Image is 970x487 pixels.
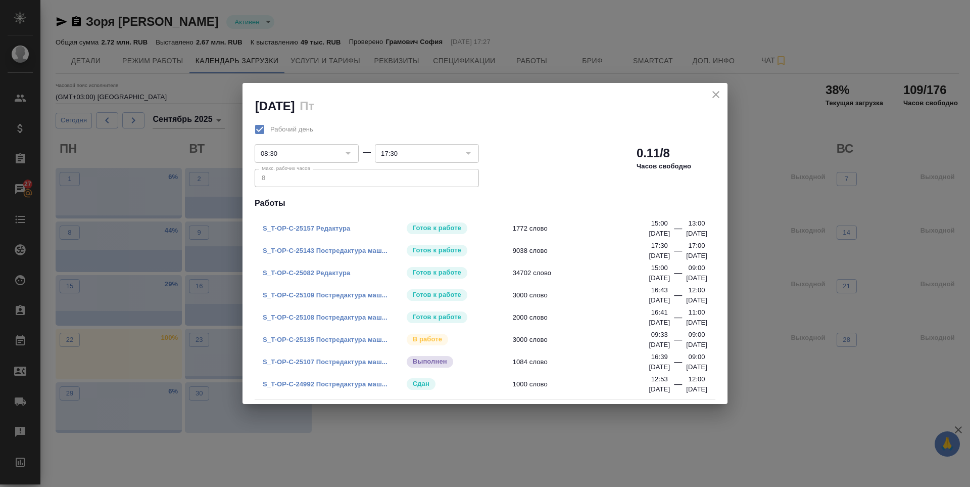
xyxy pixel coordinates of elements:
p: 09:00 [689,263,705,273]
p: 16:43 [651,285,668,295]
p: 16:39 [651,352,668,362]
p: 11:00 [689,307,705,318]
p: [DATE] [686,229,707,239]
a: S_T-OP-C-25143 Постредактура маш... [263,247,387,254]
p: [DATE] [686,318,707,328]
p: 12:00 [689,374,705,384]
p: 12:53 [651,374,668,384]
button: close [708,87,723,102]
span: 1084 слово [513,357,656,367]
div: — [674,289,682,305]
a: S_T-OP-C-25082 Редактура [263,269,350,277]
p: [DATE] [686,273,707,283]
a: S_T-OP-C-25108 Постредактура маш... [263,314,387,321]
p: [DATE] [649,318,670,328]
a: S_T-OP-C-24992 Постредактура маш... [263,380,387,388]
p: [DATE] [649,295,670,305]
a: S_T-OP-C-25107 Постредактура маш... [263,358,387,366]
p: [DATE] [686,251,707,261]
p: [DATE] [686,340,707,350]
div: — [674,312,682,328]
a: S_T-OP-C-25135 Постредактура маш... [263,336,387,343]
span: Рабочий день [270,124,313,135]
div: — [674,267,682,283]
span: 3000 слово [513,290,656,300]
p: Выполнен [413,357,447,367]
p: 09:33 [651,330,668,340]
div: — [674,334,682,350]
p: 15:00 [651,218,668,229]
p: [DATE] [649,229,670,239]
p: [DATE] [686,295,707,305]
div: — [674,245,682,261]
h2: Пт [300,99,314,113]
div: — [674,223,682,239]
h4: Работы [255,197,715,209]
p: Часов свободно [637,161,691,171]
div: — [674,378,682,394]
p: [DATE] [686,384,707,394]
a: S_T-OP-C-25157 Редактура [263,225,350,232]
p: [DATE] [649,340,670,350]
span: 1772 слово [513,224,656,234]
div: — [674,356,682,372]
p: [DATE] [649,362,670,372]
h2: 0.11/8 [637,145,670,161]
p: Готов к работе [413,268,461,278]
p: 16:41 [651,307,668,318]
p: Сдан [413,379,429,389]
p: Готов к работе [413,290,461,300]
a: S_T-OP-C-25109 Постредактура маш... [263,291,387,299]
span: 34702 слово [513,268,656,278]
p: [DATE] [649,251,670,261]
p: 12:00 [689,285,705,295]
p: Готов к работе [413,312,461,322]
span: 3000 слово [513,335,656,345]
span: 2000 слово [513,313,656,323]
p: 15:00 [651,263,668,273]
p: 17:30 [651,241,668,251]
h2: [DATE] [255,99,295,113]
p: 09:00 [689,352,705,362]
p: 13:00 [689,218,705,229]
span: 9038 слово [513,246,656,256]
p: [DATE] [686,362,707,372]
p: [DATE] [649,273,670,283]
div: — [363,146,371,158]
p: 09:00 [689,330,705,340]
p: 17:00 [689,241,705,251]
p: В работе [413,334,442,344]
p: Готов к работе [413,223,461,233]
p: Готов к работе [413,245,461,255]
span: 1000 слово [513,379,656,389]
p: [DATE] [649,384,670,394]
